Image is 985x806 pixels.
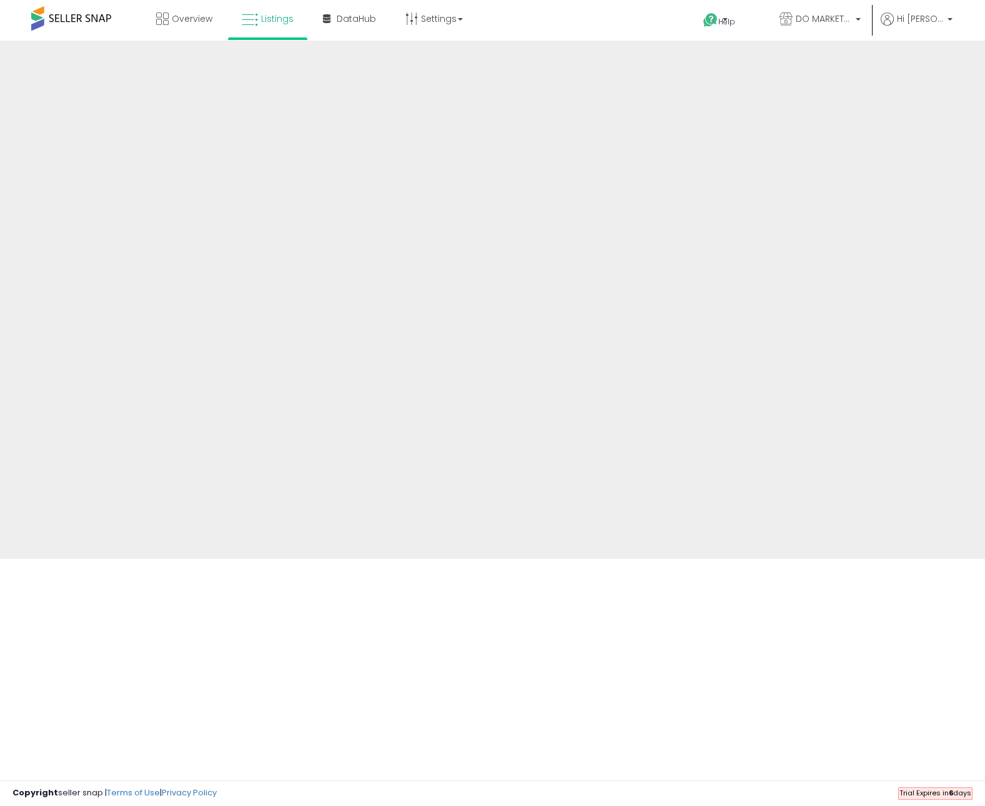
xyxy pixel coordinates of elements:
span: Hi [PERSON_NAME] [897,12,944,25]
span: Listings [261,12,294,25]
span: DO MARKETPLACE LLC [796,12,852,25]
span: DataHub [337,12,376,25]
a: Hi [PERSON_NAME] [881,12,953,41]
span: Overview [172,12,212,25]
a: Help [693,3,760,41]
i: Get Help [703,12,718,28]
span: Help [718,16,735,27]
